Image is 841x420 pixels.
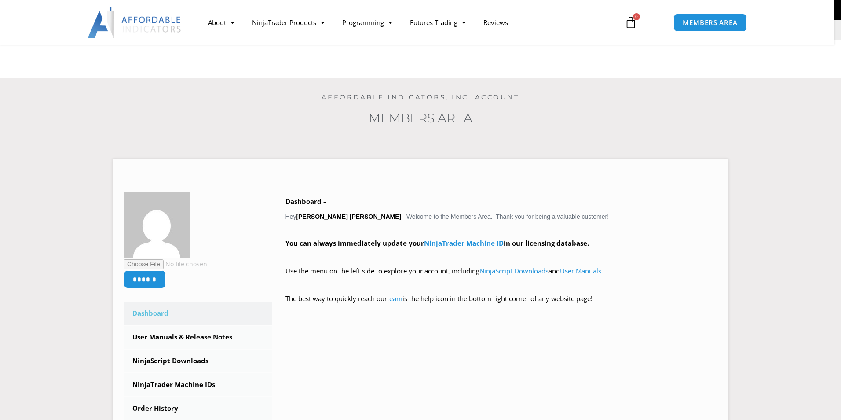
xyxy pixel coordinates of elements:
[285,239,589,247] strong: You can always immediately update your in our licensing database.
[369,111,472,125] a: Members Area
[124,350,272,372] a: NinjaScript Downloads
[285,293,718,317] p: The best way to quickly reach our is the help icon in the bottom right corner of any website page!
[633,13,640,20] span: 0
[199,12,243,33] a: About
[611,10,650,35] a: 0
[124,373,272,396] a: NinjaTrader Machine IDs
[475,12,517,33] a: Reviews
[285,195,718,317] div: Hey ! Welcome to the Members Area. Thank you for being a valuable customer!
[424,239,504,247] a: NinjaTrader Machine ID
[124,302,272,325] a: Dashboard
[333,12,401,33] a: Programming
[387,294,402,303] a: team
[124,192,190,258] img: 0b1c30bee7b1e85dc1f05b27ec439bb5c6750e814ce2c704b7a0297358e21c22
[88,7,182,38] img: LogoAI | Affordable Indicators – NinjaTrader
[322,93,520,101] a: Affordable Indicators, Inc. Account
[401,12,475,33] a: Futures Trading
[683,19,738,26] span: MEMBERS AREA
[560,266,601,275] a: User Manuals
[124,397,272,420] a: Order History
[199,12,614,33] nav: Menu
[243,12,333,33] a: NinjaTrader Products
[285,265,718,290] p: Use the menu on the left side to explore your account, including and .
[479,266,548,275] a: NinjaScript Downloads
[673,14,747,32] a: MEMBERS AREA
[285,197,327,206] b: Dashboard –
[124,326,272,349] a: User Manuals & Release Notes
[296,213,401,220] strong: [PERSON_NAME] [PERSON_NAME]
